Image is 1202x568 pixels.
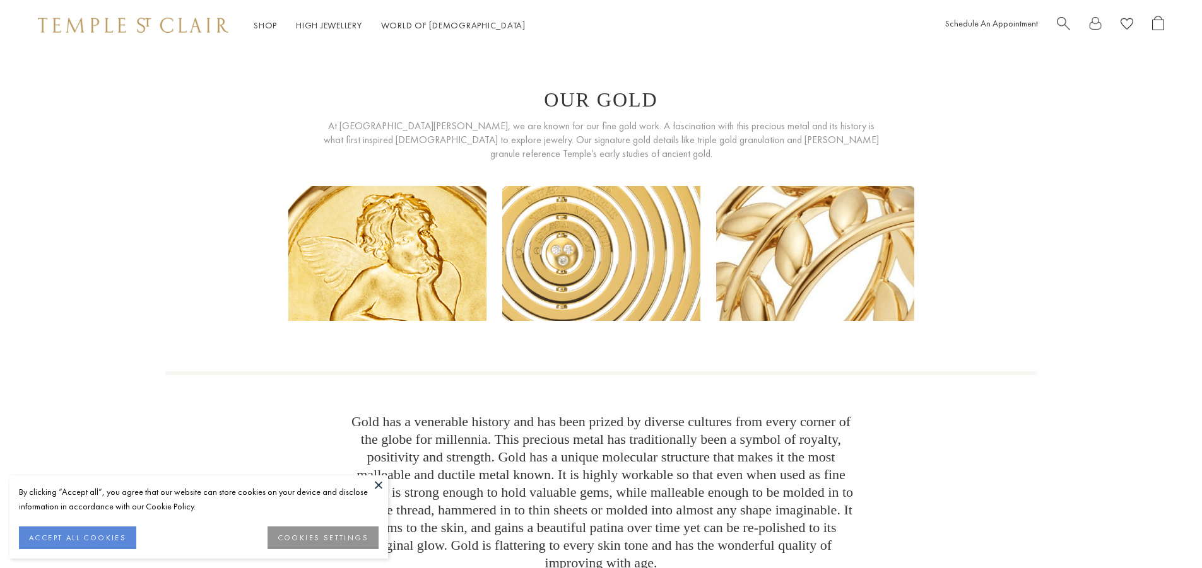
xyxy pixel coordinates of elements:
[1121,16,1133,35] a: View Wishlist
[1152,16,1164,35] a: Open Shopping Bag
[296,20,362,31] a: High JewelleryHigh Jewellery
[319,119,883,161] span: At [GEOGRAPHIC_DATA][PERSON_NAME], we are known for our fine gold work. A fascination with this p...
[544,88,657,112] h1: Our Gold
[268,526,379,549] button: COOKIES SETTINGS
[1139,509,1189,555] iframe: Gorgias live chat messenger
[38,18,228,33] img: Temple St. Clair
[945,18,1038,29] a: Schedule An Appointment
[19,526,136,549] button: ACCEPT ALL COOKIES
[381,20,526,31] a: World of [DEMOGRAPHIC_DATA]World of [DEMOGRAPHIC_DATA]
[254,18,526,33] nav: Main navigation
[502,186,700,321] img: our-gold2_628x.png
[716,186,914,321] img: our-gold3_900x.png
[1057,16,1070,35] a: Search
[254,20,277,31] a: ShopShop
[288,186,486,321] img: our-gold1_628x.png
[19,485,379,514] div: By clicking “Accept all”, you agree that our website can store cookies on your device and disclos...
